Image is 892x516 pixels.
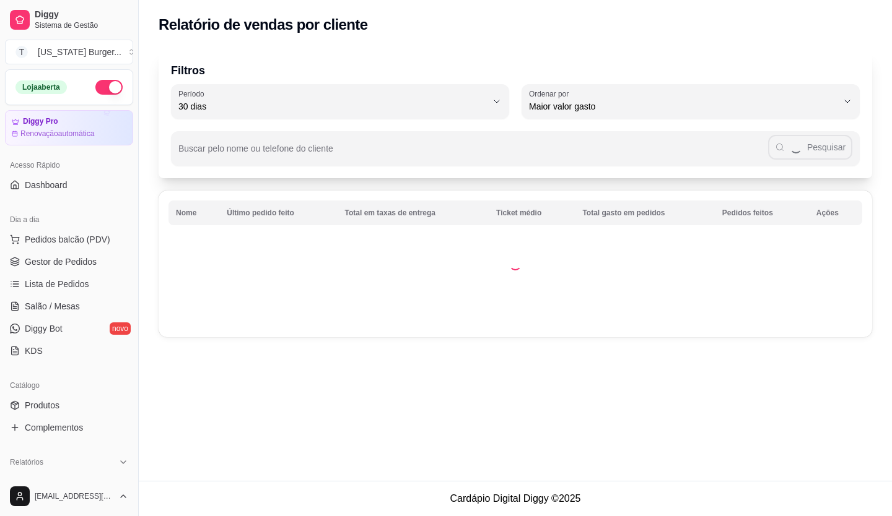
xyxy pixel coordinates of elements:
button: [EMAIL_ADDRESS][DOMAIN_NAME] [5,481,133,511]
span: Complementos [25,421,83,434]
a: Lista de Pedidos [5,274,133,294]
input: Buscar pelo nome ou telefone do cliente [178,147,768,160]
span: Diggy Bot [25,322,63,335]
a: Diggy Botnovo [5,319,133,338]
label: Período [178,88,208,99]
div: [US_STATE] Burger ... [38,46,121,58]
a: KDS [5,341,133,361]
span: Relatórios [10,457,43,467]
article: Diggy Pro [23,117,58,126]
h2: Relatório de vendas por cliente [159,15,368,35]
button: Select a team [5,40,133,64]
span: KDS [25,345,43,357]
a: Complementos [5,418,133,437]
span: Maior valor gasto [529,100,837,113]
a: Produtos [5,395,133,415]
button: Alterar Status [95,80,123,95]
span: Relatórios de vendas [25,476,107,488]
span: T [15,46,28,58]
span: Lista de Pedidos [25,278,89,290]
p: Filtros [171,62,860,79]
footer: Cardápio Digital Diggy © 2025 [139,481,892,516]
div: Catálogo [5,376,133,395]
span: Dashboard [25,179,68,191]
div: Loading [509,258,522,270]
button: Ordenar porMaior valor gasto [522,84,860,119]
a: Salão / Mesas [5,296,133,316]
span: Pedidos balcão (PDV) [25,233,110,246]
a: Diggy ProRenovaçãoautomática [5,110,133,145]
article: Renovação automática [20,129,94,139]
label: Ordenar por [529,88,573,99]
a: Relatórios de vendas [5,472,133,492]
span: Gestor de Pedidos [25,256,97,268]
a: Dashboard [5,175,133,195]
button: Período30 dias [171,84,509,119]
div: Acesso Rápido [5,155,133,175]
span: [EMAIL_ADDRESS][DOMAIN_NAME] [35,491,113,501]
div: Loja aberta [15,80,67,94]
span: Diggy [35,9,128,20]
a: DiggySistema de Gestão [5,5,133,35]
button: Pedidos balcão (PDV) [5,230,133,249]
span: Produtos [25,399,59,411]
div: Dia a dia [5,210,133,230]
span: Salão / Mesas [25,300,80,312]
span: Sistema de Gestão [35,20,128,30]
a: Gestor de Pedidos [5,252,133,272]
span: 30 dias [178,100,487,113]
